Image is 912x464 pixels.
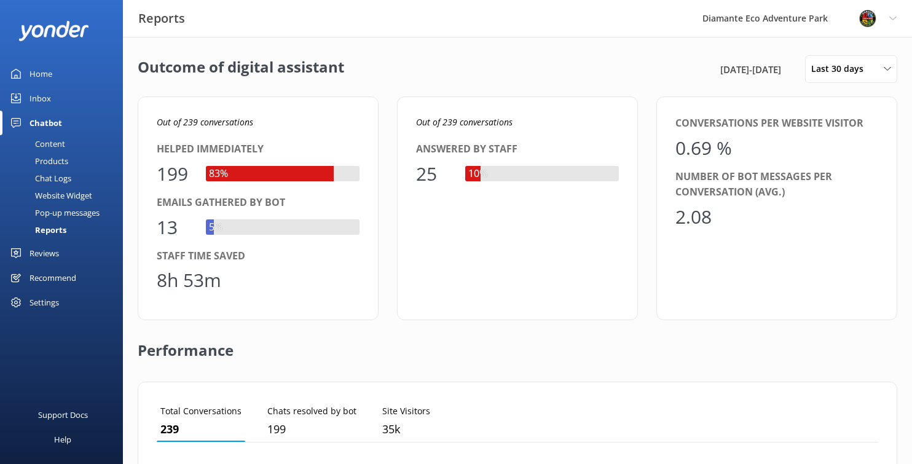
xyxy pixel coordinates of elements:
h3: Reports [138,9,185,28]
div: Number of bot messages per conversation (avg.) [675,169,878,200]
div: 25 [416,159,453,189]
span: Last 30 days [811,62,871,76]
div: 199 [157,159,194,189]
p: 199 [267,420,356,438]
div: Help [54,427,71,452]
h2: Performance [138,320,234,369]
div: 5% [206,219,226,235]
a: Pop-up messages [7,204,123,221]
p: 239 [160,420,242,438]
div: Home [29,61,52,86]
div: Staff time saved [157,248,360,264]
div: Emails gathered by bot [157,195,360,211]
div: Support Docs [38,403,88,427]
div: Chatbot [29,111,62,135]
i: Out of 239 conversations [416,116,513,128]
div: 8h 53m [157,265,221,295]
div: Reviews [29,241,59,265]
div: 10% [465,166,490,182]
p: Site Visitors [382,404,430,418]
div: Inbox [29,86,51,111]
span: [DATE] - [DATE] [720,62,781,77]
div: 2.08 [675,202,712,232]
img: 831-1756915225.png [859,9,877,28]
div: Products [7,152,68,170]
div: Chat Logs [7,170,71,187]
p: 34,666 [382,420,430,438]
div: Answered by staff [416,141,619,157]
div: 83% [206,166,231,182]
div: 0.69 % [675,133,732,163]
a: Products [7,152,123,170]
p: Chats resolved by bot [267,404,356,418]
div: Settings [29,290,59,315]
div: 13 [157,213,194,242]
a: Chat Logs [7,170,123,187]
div: Pop-up messages [7,204,100,221]
i: Out of 239 conversations [157,116,253,128]
div: Content [7,135,65,152]
a: Website Widget [7,187,123,204]
div: Recommend [29,265,76,290]
div: Helped immediately [157,141,360,157]
h2: Outcome of digital assistant [138,55,344,83]
img: yonder-white-logo.png [18,21,89,41]
a: Reports [7,221,123,238]
p: Total Conversations [160,404,242,418]
div: Website Widget [7,187,92,204]
div: Reports [7,221,66,238]
a: Content [7,135,123,152]
div: Conversations per website visitor [675,116,878,132]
